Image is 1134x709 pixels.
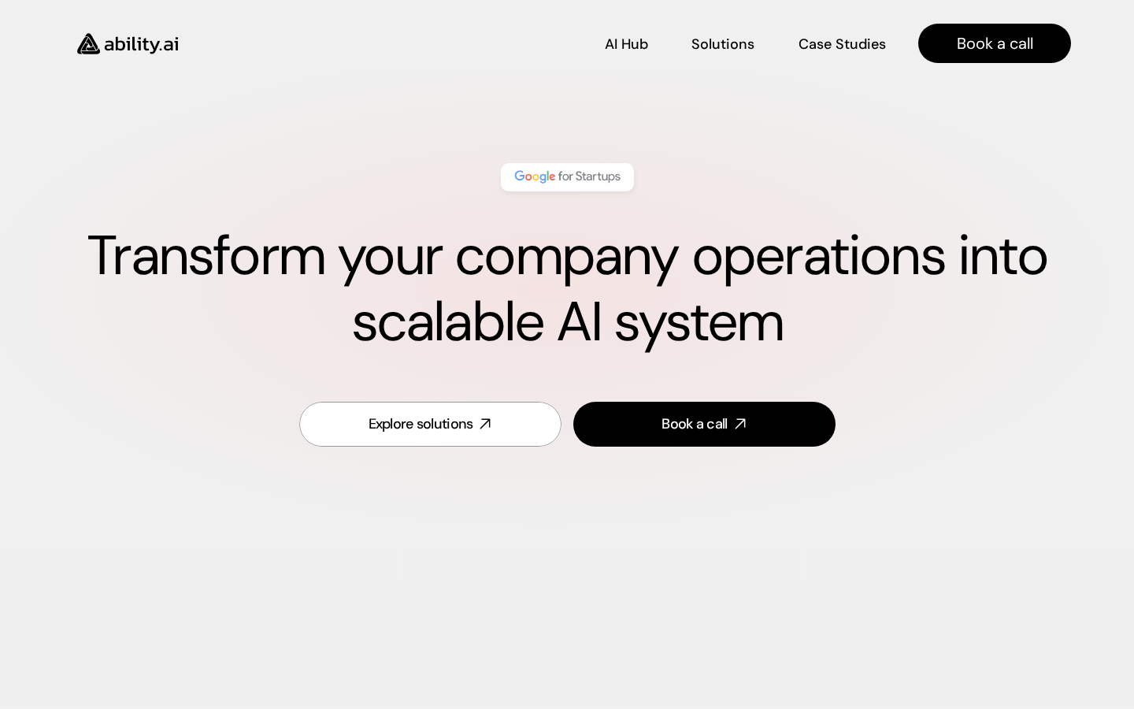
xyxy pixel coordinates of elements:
[798,30,887,58] a: Case Studies
[799,35,886,54] p: Case Studies
[661,414,727,434] div: Book a call
[605,35,648,54] p: AI Hub
[369,414,473,434] div: Explore solutions
[691,30,754,58] a: Solutions
[63,223,1071,355] h1: Transform your company operations into scalable AI system
[918,24,1071,63] a: Book a call
[605,30,648,58] a: AI Hub
[573,402,836,447] a: Book a call
[299,402,561,447] a: Explore solutions
[200,24,1071,63] nav: Main navigation
[957,32,1033,54] p: Book a call
[691,35,754,54] p: Solutions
